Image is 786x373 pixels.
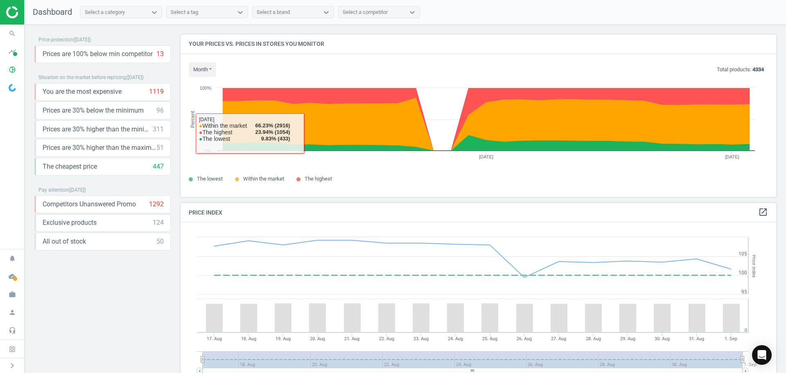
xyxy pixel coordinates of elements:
h4: Price Index [181,203,776,222]
div: Select a competitor [343,9,388,16]
div: 311 [153,125,164,134]
div: 1119 [149,87,164,96]
tspan: Percent [190,111,196,128]
tspan: 30. Aug [655,336,670,341]
text: 95 [741,289,747,295]
text: 0 [745,328,747,333]
img: ajHJNr6hYgQAAAAASUVORK5CYII= [6,6,64,18]
span: Pay attention [38,187,68,193]
button: chevron_right [2,360,23,371]
i: open_in_new [758,207,768,217]
span: Prices are 100% below min competitor [43,50,153,59]
div: Select a tag [171,9,198,16]
text: 105 [739,251,747,257]
i: pie_chart_outlined [5,62,20,77]
span: The highest [305,176,332,182]
span: Exclusive products [43,218,97,227]
i: headset_mic [5,323,20,338]
i: work [5,287,20,302]
a: open_in_new [758,207,768,218]
span: The cheapest price [43,162,97,171]
i: chevron_right [7,361,17,371]
tspan: 1. Sep [725,336,737,341]
span: Prices are 30% higher than the minimum [43,125,153,134]
text: 100 [739,270,747,276]
span: ( [DATE] ) [68,187,86,193]
tspan: 26. Aug [517,336,532,341]
i: notifications [5,251,20,266]
span: ( [DATE] ) [126,75,144,80]
img: wGWNvw8QSZomAAAAABJRU5ErkJggg== [9,84,16,92]
p: Total products: [717,66,764,73]
tspan: 29. Aug [620,336,635,341]
span: Prices are 30% higher than the maximal [43,143,156,152]
div: 96 [156,106,164,115]
tspan: 24. Aug [448,336,463,341]
tspan: 31. Aug [689,336,704,341]
div: Open Intercom Messenger [752,345,772,365]
div: 1292 [149,200,164,209]
div: Select a category [85,9,125,16]
span: Competitors Unanswered Promo [43,200,136,209]
tspan: 27. Aug [551,336,566,341]
button: month [189,62,216,77]
span: Price protection [38,37,73,43]
div: Select a brand [257,9,290,16]
div: 50 [156,237,164,246]
i: person [5,305,20,320]
text: 100% [200,86,211,90]
tspan: 1. Sep [744,362,757,367]
tspan: 17. Aug [207,336,222,341]
span: All out of stock [43,237,86,246]
text: 0% [205,148,211,153]
tspan: 18. Aug [241,336,256,341]
tspan: 25. Aug [482,336,497,341]
b: 4334 [752,66,764,72]
i: timeline [5,44,20,59]
i: cloud_done [5,269,20,284]
i: search [5,26,20,41]
tspan: [DATE] [479,154,493,159]
span: Dashboard [33,7,72,17]
div: 124 [153,218,164,227]
div: 51 [156,143,164,152]
tspan: 21. Aug [344,336,359,341]
tspan: 28. Aug [586,336,601,341]
tspan: 22. Aug [379,336,394,341]
tspan: 20. Aug [310,336,325,341]
div: 447 [153,162,164,171]
span: The lowest [197,176,223,182]
text: 50% [202,117,211,122]
span: You are the most expensive [43,87,122,96]
span: Within the market [243,176,284,182]
span: ( [DATE] ) [73,37,91,43]
span: Situation on the market before repricing [38,75,126,80]
tspan: 23. Aug [413,336,429,341]
tspan: Price Index [751,255,757,277]
tspan: 19. Aug [276,336,291,341]
tspan: [DATE] [725,154,739,159]
h4: Your prices vs. prices in stores you monitor [181,34,776,54]
span: Prices are 30% below the minimum [43,106,144,115]
div: 13 [156,50,164,59]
